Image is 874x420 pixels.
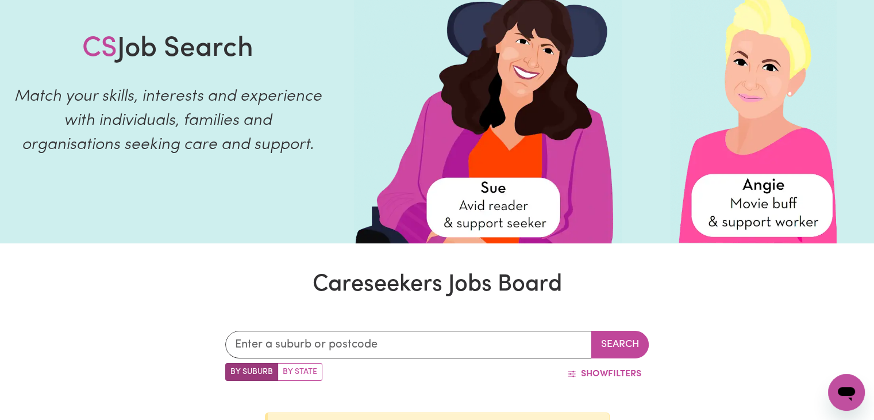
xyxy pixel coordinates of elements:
span: CS [82,35,117,63]
p: Match your skills, interests and experience with individuals, families and organisations seeking ... [14,85,322,157]
button: ShowFilters [560,363,649,385]
label: Search by suburb/post code [225,363,278,381]
h1: Job Search [82,33,253,66]
iframe: Button to launch messaging window [828,374,865,411]
label: Search by state [278,363,322,381]
span: Show [581,369,608,379]
button: Search [591,331,649,358]
input: Enter a suburb or postcode [225,331,592,358]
